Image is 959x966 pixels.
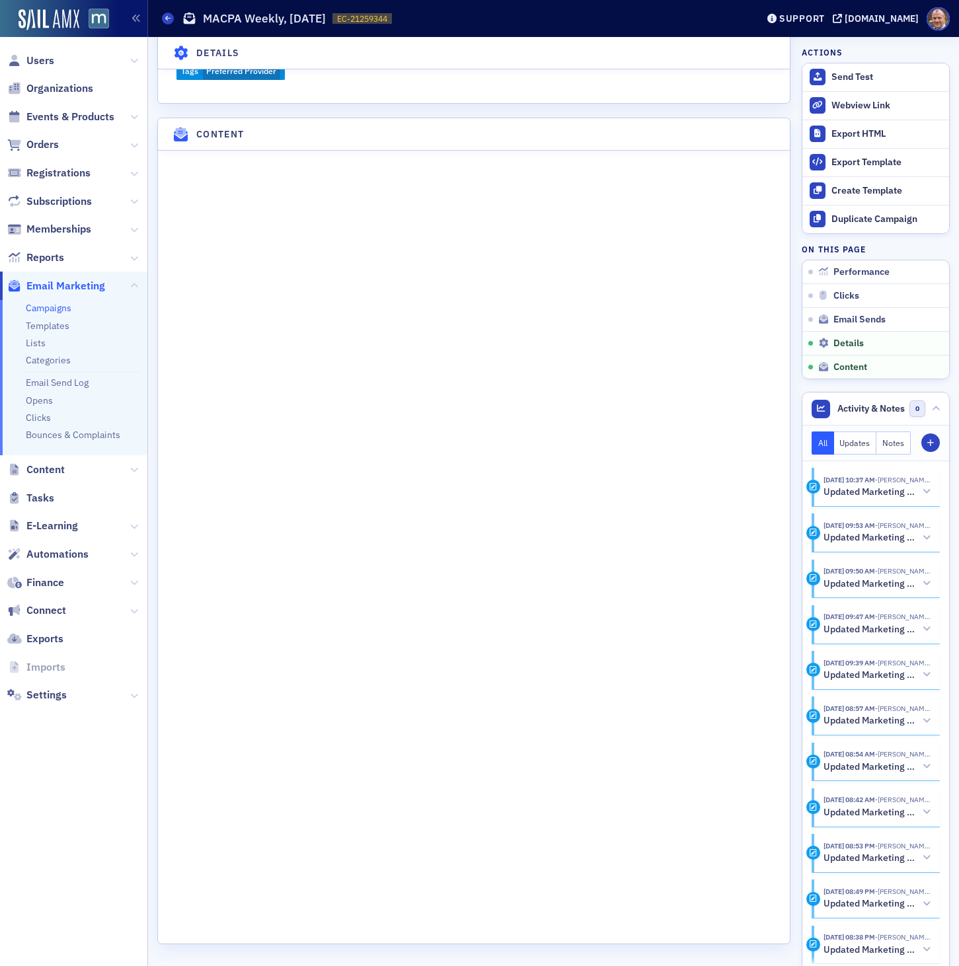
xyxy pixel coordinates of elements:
[824,485,931,499] button: Updated Marketing platform email campaign: MACPA Weekly, [DATE]
[19,9,79,30] img: SailAMX
[806,755,820,768] div: Activity
[875,475,931,484] span: Katie Foo
[802,176,949,205] a: Create Template
[875,795,931,804] span: Bill Sheridan
[802,63,949,91] button: Send Test
[7,137,59,152] a: Orders
[26,354,71,366] a: Categories
[26,412,51,424] a: Clicks
[824,521,875,530] time: 8/8/2025 09:53 AM
[7,279,105,293] a: Email Marketing
[833,290,859,302] span: Clicks
[7,81,93,96] a: Organizations
[824,486,918,498] h5: Updated Marketing platform email campaign: MACPA Weekly, [DATE]
[824,532,918,544] h5: Updated Marketing platform email campaign: MACPA Weekly, [DATE]
[779,13,825,24] div: Support
[824,715,918,727] h5: Updated Marketing platform email campaign: MACPA Weekly, [DATE]
[26,194,92,209] span: Subscriptions
[824,668,931,682] button: Updated Marketing platform email campaign: MACPA Weekly, [DATE]
[7,519,78,533] a: E-Learning
[824,612,875,621] time: 8/8/2025 09:47 AM
[806,938,820,951] div: Activity
[875,704,931,713] span: Bill Sheridan
[812,431,834,455] button: All
[7,660,65,675] a: Imports
[875,749,931,759] span: Bill Sheridan
[26,54,54,68] span: Users
[802,91,949,120] a: Webview Link
[824,760,931,774] button: Updated Marketing platform email campaign: MACPA Weekly, [DATE]
[834,431,877,455] button: Updates
[831,71,942,83] div: Send Test
[26,302,71,314] a: Campaigns
[806,617,820,631] div: Activity
[26,166,91,180] span: Registrations
[7,222,91,237] a: Memberships
[802,205,949,233] button: Duplicate Campaign
[26,660,65,675] span: Imports
[831,128,942,140] div: Export HTML
[824,852,918,864] h5: Updated Marketing platform email campaign: MACPA Weekly, [DATE]
[875,521,931,530] span: Bill Sheridan
[26,110,114,124] span: Events & Products
[824,475,875,484] time: 8/8/2025 10:37 AM
[26,688,67,702] span: Settings
[824,669,918,681] h5: Updated Marketing platform email campaign: MACPA Weekly, [DATE]
[806,800,820,814] div: Activity
[26,222,91,237] span: Memberships
[845,13,919,24] div: [DOMAIN_NAME]
[831,100,942,112] div: Webview Link
[7,110,114,124] a: Events & Products
[7,250,64,265] a: Reports
[802,46,843,58] h4: Actions
[26,337,46,349] a: Lists
[802,243,950,255] h4: On this page
[824,805,931,819] button: Updated Marketing platform email campaign: MACPA Weekly, [DATE]
[26,394,53,406] a: Opens
[824,566,875,576] time: 8/8/2025 09:50 AM
[337,13,387,24] span: EC-21259344
[7,576,64,590] a: Finance
[824,795,875,804] time: 8/8/2025 08:42 AM
[26,547,89,562] span: Automations
[824,577,931,591] button: Updated Marketing platform email campaign: MACPA Weekly, [DATE]
[7,54,54,68] a: Users
[824,851,931,865] button: Updated Marketing platform email campaign: MACPA Weekly, [DATE]
[824,622,931,636] button: Updated Marketing platform email campaign: MACPA Weekly, [DATE]
[26,250,64,265] span: Reports
[875,658,931,667] span: Bill Sheridan
[875,887,931,896] span: Bill Sheridan
[875,841,931,850] span: Bill Sheridan
[26,519,78,533] span: E-Learning
[196,128,245,141] h4: Content
[824,897,931,911] button: Updated Marketing platform email campaign: MACPA Weekly, [DATE]
[824,761,918,773] h5: Updated Marketing platform email campaign: MACPA Weekly, [DATE]
[806,526,820,540] div: Activity
[833,314,886,326] span: Email Sends
[7,491,54,505] a: Tasks
[7,547,89,562] a: Automations
[79,9,109,31] a: View Homepage
[831,157,942,168] div: Export Template
[26,491,54,505] span: Tasks
[203,11,326,26] h1: MACPA Weekly, [DATE]
[89,9,109,29] img: SailAMX
[196,46,240,60] h4: Details
[837,402,905,416] span: Activity & Notes
[831,185,942,197] div: Create Template
[806,892,820,906] div: Activity
[26,137,59,152] span: Orders
[824,944,918,956] h5: Updated Marketing platform email campaign: MACPA Weekly, [DATE]
[833,338,864,350] span: Details
[824,714,931,728] button: Updated Marketing platform email campaign: MACPA Weekly, [DATE]
[7,632,63,646] a: Exports
[7,463,65,477] a: Content
[824,898,918,910] h5: Updated Marketing platform email campaign: MACPA Weekly, [DATE]
[7,603,66,618] a: Connect
[26,603,66,618] span: Connect
[909,400,926,417] span: 0
[806,846,820,860] div: Activity
[824,658,875,667] time: 8/8/2025 09:39 AM
[831,213,942,225] div: Duplicate Campaign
